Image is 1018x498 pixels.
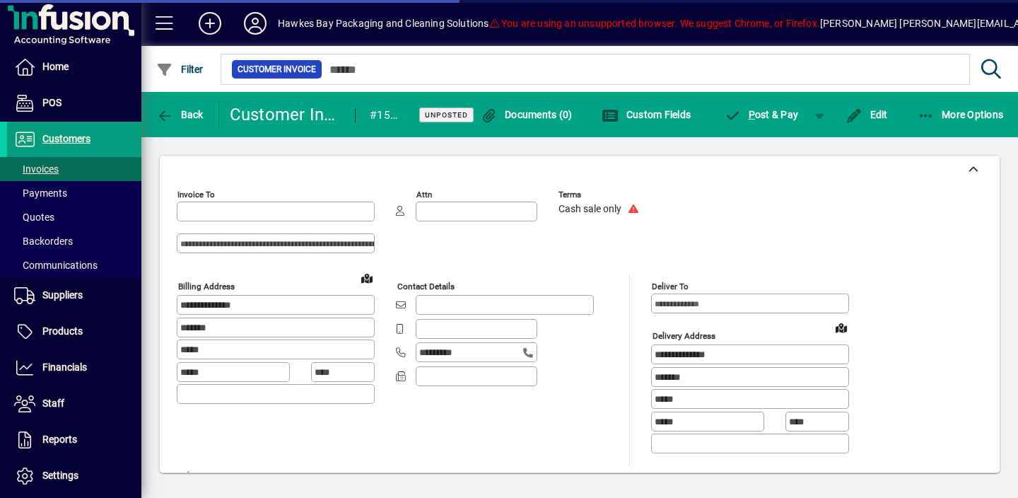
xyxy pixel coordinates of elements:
span: Home [42,61,69,72]
a: Invoices [7,157,141,181]
a: Communications [7,253,141,277]
a: View on map [830,316,853,339]
span: Back [156,109,204,120]
span: Payments [14,187,67,199]
span: Terms [558,190,643,199]
a: Backorders [7,229,141,253]
span: Communications [14,260,98,271]
mat-label: Deliver To [652,282,689,291]
span: Customer Invoice [238,62,316,76]
a: Quotes [7,205,141,229]
a: Products [7,314,141,349]
span: Quotes [14,212,54,223]
button: More Options [914,102,1007,127]
span: You are using an unsupported browser. We suggest Chrome, or Firefox. [489,18,820,29]
button: Edit [842,102,891,127]
span: Products [42,325,83,337]
button: Custom Fields [598,102,694,127]
a: Payments [7,181,141,205]
button: Profile [233,11,278,36]
button: Back [153,102,207,127]
span: Backorders [14,236,73,247]
button: Add [187,11,233,36]
button: Post & Pay [717,102,805,127]
span: Financials [42,361,87,373]
button: Filter [153,57,207,82]
span: Edit [846,109,888,120]
span: Staff [42,398,64,409]
span: Invoices [14,163,59,175]
a: Financials [7,350,141,386]
span: Suppliers [42,289,83,301]
a: Suppliers [7,278,141,313]
span: ost & Pay [724,109,798,120]
span: Settings [42,470,78,481]
a: Settings [7,458,141,494]
span: POS [42,97,62,108]
div: Hawkes Bay Packaging and Cleaning Solutions [278,12,489,35]
span: Filter [156,64,204,75]
span: More Options [918,109,1004,120]
span: Reports [42,434,77,445]
mat-label: Invoice To [177,190,215,199]
span: Cash sale only [558,204,621,215]
span: Documents (0) [481,109,573,120]
mat-label: Deliver via [177,470,216,480]
span: Customers [42,133,90,144]
a: Reports [7,422,141,458]
div: Customer Invoice [230,103,341,126]
div: #159889 [370,104,402,127]
span: Unposted [425,110,468,120]
a: Staff [7,386,141,422]
span: Custom Fields [602,109,691,120]
a: View on map [356,267,378,289]
button: Documents (0) [477,102,576,127]
mat-label: Attn [416,190,432,199]
a: Home [7,50,141,85]
span: P [749,109,755,120]
app-page-header-button: Back [141,102,219,127]
a: POS [7,86,141,121]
